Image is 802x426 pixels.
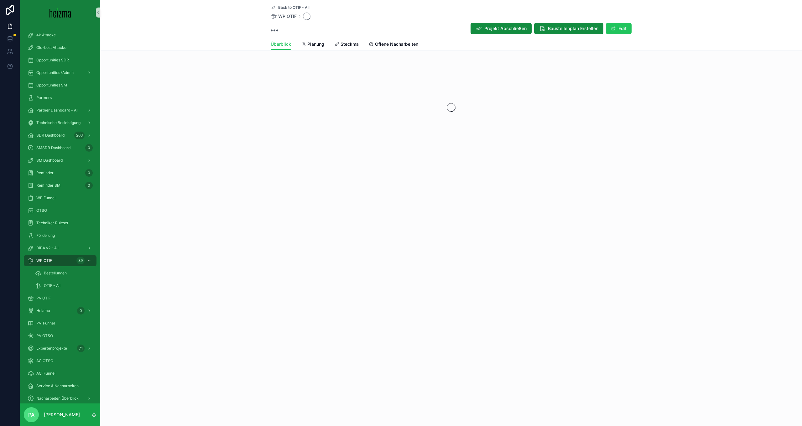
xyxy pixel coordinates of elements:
span: WP OTIF [278,13,297,19]
span: Opportunities SDR [36,58,69,63]
a: Techniker Ruleset [24,217,96,229]
a: Partners [24,92,96,103]
a: Heiama0 [24,305,96,316]
a: WP Funnel [24,192,96,204]
span: AC-Funnel [36,371,55,376]
div: 0 [85,169,93,177]
span: SMSDR Dashboard [36,145,70,150]
div: scrollable content [20,25,100,403]
span: Back to OTIF - All [278,5,310,10]
a: Offene Nacharbeiten [369,39,418,51]
span: PV OTIF [36,296,51,301]
a: PV-Funnel [24,318,96,329]
span: SM Dashboard [36,158,63,163]
span: Expertenprojekte [36,346,67,351]
a: OTIF - All [31,280,96,291]
a: 4k Attacke [24,29,96,41]
span: OTSO [36,208,47,213]
a: SMSDR Dashboard0 [24,142,96,153]
span: Bestellungen [44,271,67,276]
span: OTIF - All [44,283,60,288]
span: Opportunities (Admin [36,70,74,75]
span: Baustellenplan Erstellen [548,25,598,32]
span: Old-Lost Attacke [36,45,66,50]
a: Steckma [334,39,359,51]
span: PV OTSO [36,333,53,338]
span: PA [28,411,34,418]
button: Baustellenplan Erstellen [534,23,603,34]
a: Bestellungen [31,268,96,279]
div: 263 [74,132,85,139]
a: SM Dashboard [24,155,96,166]
a: AC-Funnel [24,368,96,379]
span: Förderung [36,233,55,238]
a: Überblick [271,39,291,50]
a: Reminder SM0 [24,180,96,191]
span: DiBA v2 - All [36,246,59,251]
span: Projekt Abschließen [484,25,527,32]
a: PV OTIF [24,293,96,304]
span: Offene Nacharbeiten [375,41,418,47]
span: Heiama [36,308,50,313]
a: WP OTIF39 [24,255,96,266]
a: Opportunities SDR [24,55,96,66]
span: Service & Nacharbeiten [36,383,79,388]
a: WP OTIF [271,13,297,19]
div: 0 [85,144,93,152]
div: 71 [77,345,85,352]
div: 39 [76,257,85,264]
a: Back to OTIF - All [271,5,310,10]
div: 0 [85,182,93,189]
span: Partners [36,95,52,100]
a: Expertenprojekte71 [24,343,96,354]
a: AC OTSO [24,355,96,366]
a: Nacharbeiten Überblick [24,393,96,404]
span: SDR Dashboard [36,133,65,138]
span: WP Funnel [36,195,55,200]
span: Reminder [36,170,54,175]
button: Edit [606,23,632,34]
a: Service & Nacharbeiten [24,380,96,392]
a: Technische Besichtigung [24,117,96,128]
a: Opportunities SM [24,80,96,91]
span: Opportunities SM [36,83,67,88]
span: 4k Attacke [36,33,56,38]
span: Techniker Ruleset [36,221,68,226]
p: [PERSON_NAME] [44,412,80,418]
span: Reminder SM [36,183,60,188]
span: WP OTIF [36,258,52,263]
a: OTSO [24,205,96,216]
span: PV-Funnel [36,321,55,326]
span: Steckma [341,41,359,47]
span: Planung [307,41,324,47]
a: SDR Dashboard263 [24,130,96,141]
a: Förderung [24,230,96,241]
span: Überblick [271,41,291,47]
button: Projekt Abschließen [471,23,532,34]
span: Nacharbeiten Überblick [36,396,79,401]
a: Planung [301,39,324,51]
div: 0 [77,307,85,314]
a: Reminder0 [24,167,96,179]
a: Old-Lost Attacke [24,42,96,53]
a: Partner Dashboard - All [24,105,96,116]
span: Partner Dashboard - All [36,108,78,113]
span: AC OTSO [36,358,53,363]
img: App logo [49,8,71,18]
a: DiBA v2 - All [24,242,96,254]
a: Opportunities (Admin [24,67,96,78]
a: PV OTSO [24,330,96,341]
span: Technische Besichtigung [36,120,81,125]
